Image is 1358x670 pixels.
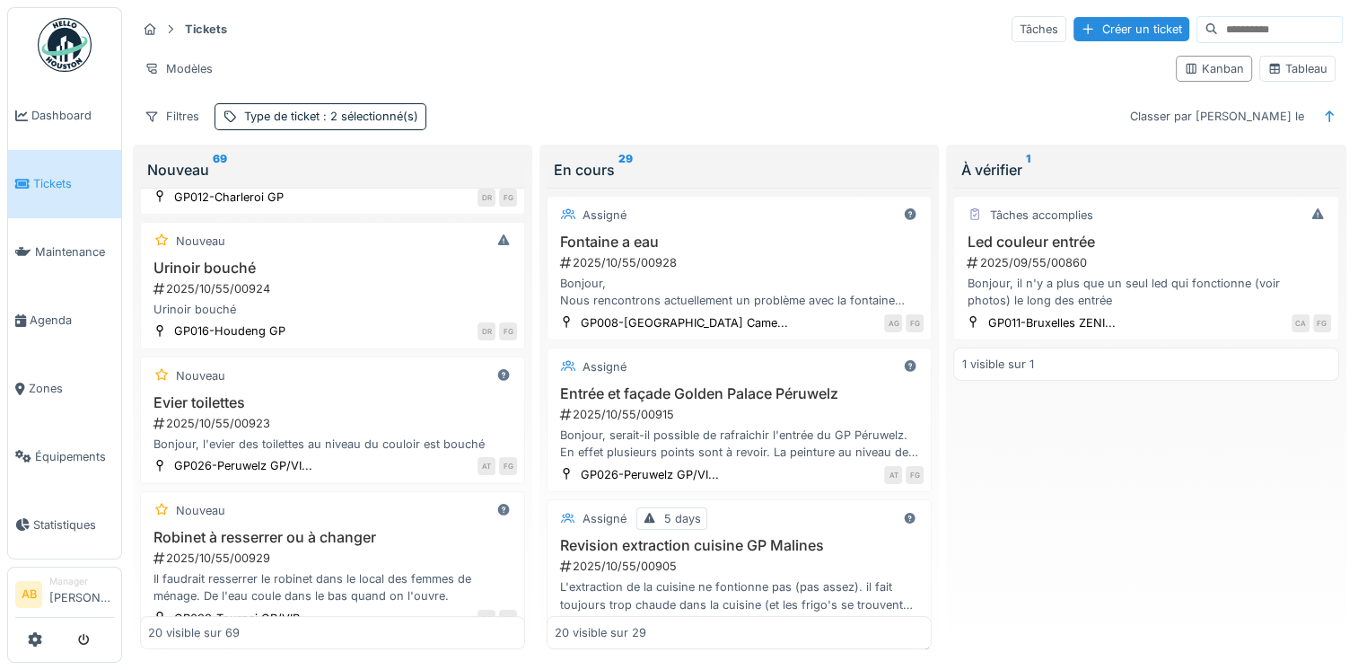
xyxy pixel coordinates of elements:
div: Urinoir bouché [148,301,517,318]
div: 2025/10/55/00928 [558,254,924,271]
div: Nouveau [147,159,518,181]
div: Bonjour, serait-il possible de rafraichir l'entrée du GP Péruwelz. En effet plusieurs points sont... [555,427,924,461]
div: Tableau [1267,60,1327,77]
a: Maintenance [8,218,121,287]
span: Statistiques [33,516,114,533]
h3: Fontaine a eau [555,234,924,251]
span: : 2 sélectionné(s) [320,110,418,123]
div: 20 visible sur 69 [148,624,240,641]
div: 2025/10/55/00923 [152,415,517,432]
div: Nouveau [176,367,225,384]
div: GP008-[GEOGRAPHIC_DATA] Came... [581,314,788,331]
div: FG [499,322,517,340]
div: GP011-Bruxelles ZENI... [987,314,1115,331]
h3: Evier toilettes [148,394,517,411]
div: FG [906,466,924,484]
div: GP026-Peruwelz GP/VI... [581,466,719,483]
div: Tâches [1012,16,1066,42]
sup: 29 [618,159,633,181]
div: 2025/10/55/00929 [152,550,517,567]
div: FG [499,610,517,628]
span: Tickets [33,175,114,192]
h3: Entrée et façade Golden Palace Péruwelz [555,385,924,402]
a: Tickets [8,150,121,218]
div: Filtres [136,103,207,129]
span: Maintenance [35,243,114,260]
div: GP033-Tournai GP/VIP [174,610,300,627]
div: Modèles [136,56,221,82]
div: En cours [554,159,924,181]
div: AG [884,314,902,332]
div: Kanban [1184,60,1244,77]
div: Assigné [583,207,626,224]
a: AB Manager[PERSON_NAME] [15,575,114,618]
div: DR [477,322,495,340]
h3: Revision extraction cuisine GP Malines [555,537,924,554]
li: [PERSON_NAME] [49,575,114,613]
div: Bonjour, Nous rencontrons actuellement un problème avec la fontaine d’eau : la pression est très ... [555,275,924,309]
span: Agenda [30,312,114,329]
span: Dashboard [31,107,114,124]
div: Il faudrait resserrer le robinet dans le local des femmes de ménage. De l'eau coule dans le bas q... [148,570,517,604]
div: FG [1313,314,1331,332]
div: Type de ticket [244,108,418,125]
div: Bonjour, l'evier des toilettes au niveau du couloir est bouché [148,436,517,453]
div: 2025/10/55/00924 [152,280,517,297]
img: Badge_color-CXgf-gQk.svg [38,18,92,72]
a: Zones [8,355,121,423]
div: CA [1292,314,1310,332]
div: AT [884,466,902,484]
h3: Robinet à resserrer ou à changer [148,529,517,546]
div: AT [477,457,495,475]
span: Zones [29,380,114,397]
a: Agenda [8,287,121,355]
span: Équipements [35,448,114,465]
div: 5 days [664,510,701,527]
div: 2025/09/55/00860 [965,254,1330,271]
h3: Led couleur entrée [961,234,1330,251]
div: À vérifier [960,159,1331,181]
a: Dashboard [8,82,121,150]
sup: 69 [213,159,227,181]
div: GP016-Houdeng GP [174,322,285,339]
div: L'extraction de la cuisine ne fontionne pas (pas assez). il fait toujours trop chaude dans la cui... [555,578,924,613]
div: Bonjour, il n'y a plus que un seul led qui fonctionne (voir photos) le long des entrée [961,275,1330,309]
div: GP012-Charleroi GP [174,189,284,206]
div: FG [499,457,517,475]
div: Manager [49,575,114,588]
a: Statistiques [8,490,121,559]
div: Assigné [583,510,626,527]
div: Classer par [PERSON_NAME] le [1122,103,1312,129]
li: AB [15,581,42,608]
div: 1 [923,648,935,661]
div: FG [906,314,924,332]
div: GP026-Peruwelz GP/VI... [174,457,312,474]
a: Équipements [8,422,121,490]
sup: 1 [1025,159,1029,181]
div: 2025/10/55/00905 [558,558,924,575]
div: 20 visible sur 29 [555,624,646,641]
h3: Urinoir bouché [148,260,517,277]
div: Assigné [583,358,626,375]
div: Nouveau [176,502,225,519]
div: FG [499,189,517,207]
div: Tâches accomplies [989,207,1092,224]
div: DR [477,189,495,207]
div: 1 visible sur 1 [961,356,1033,373]
div: 2025/10/55/00915 [558,406,924,423]
div: Nouveau [176,233,225,250]
div: CQ [477,610,495,628]
strong: Tickets [178,21,234,38]
div: Créer un ticket [1073,17,1189,41]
